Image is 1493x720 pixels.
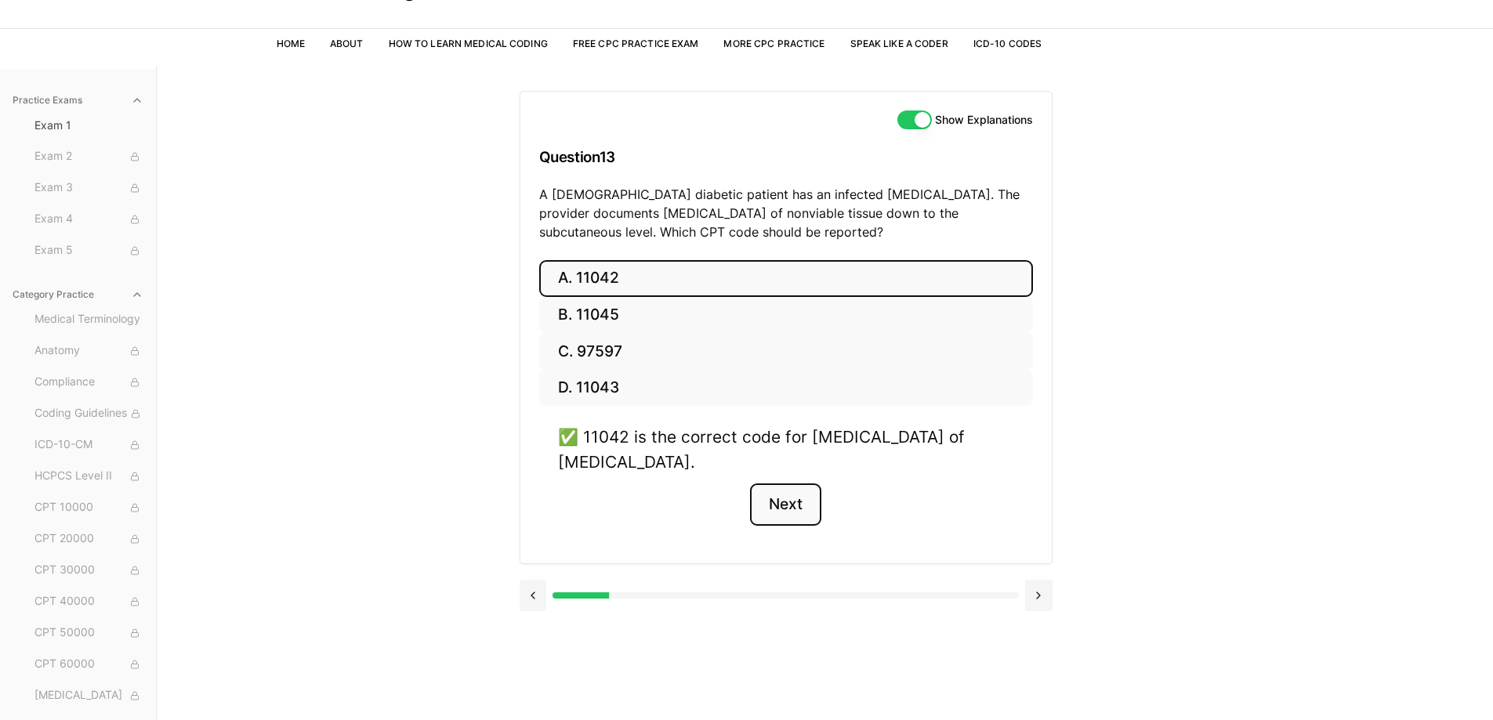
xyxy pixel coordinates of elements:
[28,652,150,677] button: CPT 60000
[28,370,150,395] button: Compliance
[28,621,150,646] button: CPT 50000
[723,38,824,49] a: More CPC Practice
[34,311,143,328] span: Medical Terminology
[935,114,1033,125] label: Show Explanations
[34,148,143,165] span: Exam 2
[34,405,143,422] span: Coding Guidelines
[573,38,699,49] a: Free CPC Practice Exam
[34,499,143,516] span: CPT 10000
[6,88,150,113] button: Practice Exams
[34,468,143,485] span: HCPCS Level II
[973,38,1042,49] a: ICD-10 Codes
[28,207,150,232] button: Exam 4
[277,38,305,49] a: Home
[34,530,143,548] span: CPT 20000
[34,562,143,579] span: CPT 30000
[539,260,1033,297] button: A. 11042
[34,687,143,704] span: [MEDICAL_DATA]
[28,589,150,614] button: CPT 40000
[28,175,150,201] button: Exam 3
[28,307,150,332] button: Medical Terminology
[330,38,364,49] a: About
[34,211,143,228] span: Exam 4
[34,593,143,610] span: CPT 40000
[28,558,150,583] button: CPT 30000
[28,144,150,169] button: Exam 2
[539,134,1033,180] h3: Question 13
[539,370,1033,407] button: D. 11043
[34,624,143,642] span: CPT 50000
[34,342,143,360] span: Anatomy
[34,242,143,259] span: Exam 5
[750,483,821,526] button: Next
[558,425,1014,473] div: ✅ 11042 is the correct code for [MEDICAL_DATA] of [MEDICAL_DATA].
[28,526,150,552] button: CPT 20000
[28,238,150,263] button: Exam 5
[28,338,150,364] button: Anatomy
[28,495,150,520] button: CPT 10000
[34,374,143,391] span: Compliance
[28,464,150,489] button: HCPCS Level II
[34,656,143,673] span: CPT 60000
[6,282,150,307] button: Category Practice
[34,436,143,454] span: ICD-10-CM
[34,118,143,133] span: Exam 1
[539,333,1033,370] button: C. 97597
[34,179,143,197] span: Exam 3
[539,297,1033,334] button: B. 11045
[28,683,150,708] button: [MEDICAL_DATA]
[28,432,150,458] button: ICD-10-CM
[539,185,1033,241] p: A [DEMOGRAPHIC_DATA] diabetic patient has an infected [MEDICAL_DATA]. The provider documents [MED...
[389,38,548,49] a: How to Learn Medical Coding
[28,401,150,426] button: Coding Guidelines
[850,38,948,49] a: Speak Like a Coder
[28,113,150,138] button: Exam 1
